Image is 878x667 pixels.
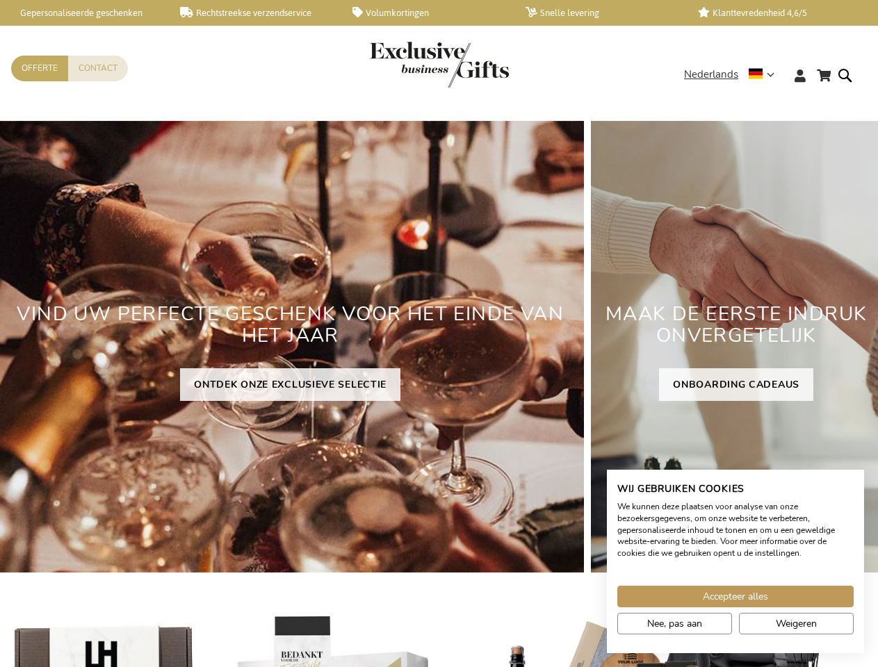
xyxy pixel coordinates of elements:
p: We kunnen deze plaatsen voor analyse van onze bezoekersgegevens, om onze website te verbeteren, g... [617,501,854,559]
a: Contact [68,56,128,81]
a: Gepersonaliseerde geschenken [7,7,158,19]
a: ONBOARDING CADEAUS [659,368,813,401]
a: store logo [370,42,439,88]
button: Accepteer alle cookies [617,586,854,607]
button: Pas cookie voorkeuren aan [617,613,732,634]
h2: Wij gebruiken cookies [617,483,854,495]
a: Snelle levering [526,7,676,19]
div: Nederlands [684,67,783,83]
span: Nederlands [684,67,738,83]
img: Exclusive Business gifts logo [370,42,509,88]
a: ONTDEK ONZE EXCLUSIEVE SELECTIE [180,368,400,401]
button: Alle cookies weigeren [739,613,854,634]
a: Rechtstreekse verzendservice [180,7,331,19]
a: Klanttevredenheid 4,6/5 [698,7,849,19]
a: Offerte [11,56,68,81]
a: Volumkortingen [352,7,503,19]
span: Weigeren [776,616,817,631]
span: Nee, pas aan [647,616,702,631]
span: Accepteer alles [703,589,768,604]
